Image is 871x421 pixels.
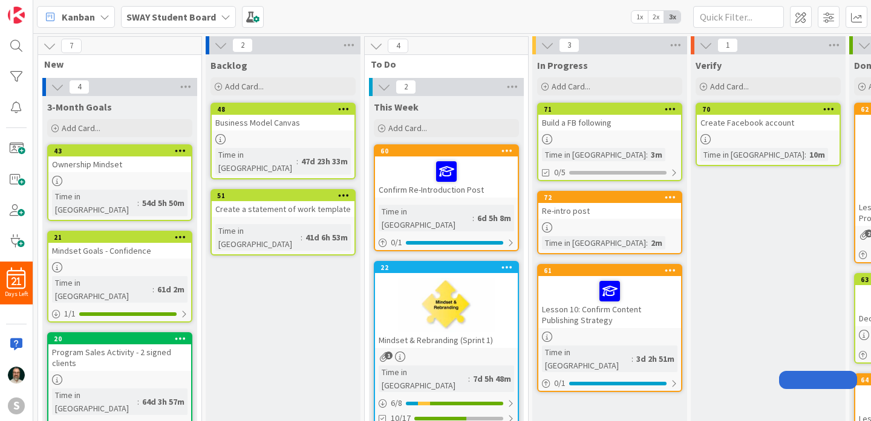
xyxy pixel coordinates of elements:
span: Backlog [210,59,247,71]
div: 43 [48,146,191,156]
div: 70Create Facebook account [697,104,840,130]
div: 43Ownership Mindset [48,146,191,172]
div: Time in [GEOGRAPHIC_DATA] [52,388,137,415]
span: : [804,148,806,161]
div: Confirm Re-Introduction Post [375,156,518,198]
div: 72 [544,193,681,202]
span: 2x [648,11,664,23]
div: 22 [380,263,518,272]
div: Time in [GEOGRAPHIC_DATA] [52,190,137,216]
div: 10m [806,148,828,161]
input: Quick Filter... [693,6,784,28]
span: 0/5 [554,166,566,179]
div: Create a statement of work template [212,201,354,217]
div: 61 [544,266,681,275]
div: Business Model Canvas [212,115,354,130]
span: Verify [696,59,722,71]
span: : [646,236,648,249]
div: Mindset Goals - Confidence [48,243,191,259]
div: 72Re-intro post [538,192,681,219]
div: 3d 2h 51m [633,352,677,365]
div: 71 [544,105,681,114]
div: S [8,397,25,414]
div: 61Lesson 10: Confirm Content Publishing Strategy [538,265,681,328]
span: New [44,58,186,70]
span: Add Card... [62,123,100,133]
div: 51 [217,191,354,200]
span: Add Card... [710,81,749,92]
div: 51 [212,190,354,201]
div: Mindset & Rebranding (Sprint 1) [375,332,518,348]
span: 6 / 8 [391,397,402,410]
span: : [468,372,470,385]
span: : [646,148,648,161]
div: 1/1 [48,306,191,321]
div: Time in [GEOGRAPHIC_DATA] [215,224,301,251]
div: 21 [48,232,191,243]
span: 1 [385,352,393,359]
div: Time in [GEOGRAPHIC_DATA] [52,276,152,303]
div: Time in [GEOGRAPHIC_DATA] [542,236,646,249]
div: 6/8 [375,396,518,411]
a: 70Create Facebook accountTime in [GEOGRAPHIC_DATA]:10m [696,103,841,166]
div: 20Program Sales Activity - 2 signed clients [48,333,191,371]
div: 6d 5h 8m [474,211,514,225]
a: 71Build a FB followingTime in [GEOGRAPHIC_DATA]:3m0/5 [537,103,682,181]
div: Ownership Mindset [48,156,191,172]
span: 4 [388,39,408,53]
span: 3 [559,38,579,53]
div: 60 [380,147,518,155]
div: 61 [538,265,681,276]
div: 71Build a FB following [538,104,681,130]
span: 1x [631,11,648,23]
a: 48Business Model CanvasTime in [GEOGRAPHIC_DATA]:47d 23h 33m [210,103,356,179]
a: 61Lesson 10: Confirm Content Publishing StrategyTime in [GEOGRAPHIC_DATA]:3d 2h 51m0/1 [537,264,682,392]
div: Build a FB following [538,115,681,130]
span: : [137,196,139,210]
div: Lesson 10: Confirm Content Publishing Strategy [538,276,681,328]
span: To Do [371,58,513,70]
div: 60 [375,146,518,156]
div: 0/1 [538,376,681,391]
a: 60Confirm Re-Introduction PostTime in [GEOGRAPHIC_DATA]:6d 5h 8m0/1 [374,144,519,251]
div: Time in [GEOGRAPHIC_DATA] [700,148,804,161]
div: 21 [54,233,191,242]
div: 21Mindset Goals - Confidence [48,232,191,259]
div: 41d 6h 53m [302,231,351,244]
b: SWAY Student Board [126,11,216,23]
div: 43 [54,147,191,155]
div: 7d 5h 48m [470,372,514,385]
div: Time in [GEOGRAPHIC_DATA] [542,345,631,372]
div: 22Mindset & Rebranding (Sprint 1) [375,262,518,348]
div: 61d 2m [154,283,188,296]
div: 70 [697,104,840,115]
img: KM [8,367,25,384]
div: 64d 3h 57m [139,395,188,408]
div: 48 [212,104,354,115]
div: 20 [48,333,191,344]
div: Time in [GEOGRAPHIC_DATA] [379,205,472,231]
span: 0 / 1 [391,236,402,249]
span: : [296,155,298,168]
span: 7 [61,39,82,53]
div: 22 [375,262,518,273]
span: : [631,352,633,365]
span: Add Card... [225,81,264,92]
div: 48Business Model Canvas [212,104,354,130]
div: Re-intro post [538,203,681,219]
div: 2m [648,236,665,249]
span: 2 [232,38,253,53]
div: 47d 23h 33m [298,155,351,168]
span: 1 / 1 [64,307,76,320]
span: 21 [11,277,21,286]
div: 70 [702,105,840,114]
div: Time in [GEOGRAPHIC_DATA] [542,148,646,161]
div: 3m [648,148,665,161]
span: 4 [69,80,90,94]
a: 21Mindset Goals - ConfidenceTime in [GEOGRAPHIC_DATA]:61d 2m1/1 [47,231,192,323]
img: Visit kanbanzone.com [8,7,25,24]
a: 72Re-intro postTime in [GEOGRAPHIC_DATA]:2m [537,191,682,254]
div: 48 [217,105,354,114]
span: Kanban [62,10,95,24]
div: Time in [GEOGRAPHIC_DATA] [215,148,296,175]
